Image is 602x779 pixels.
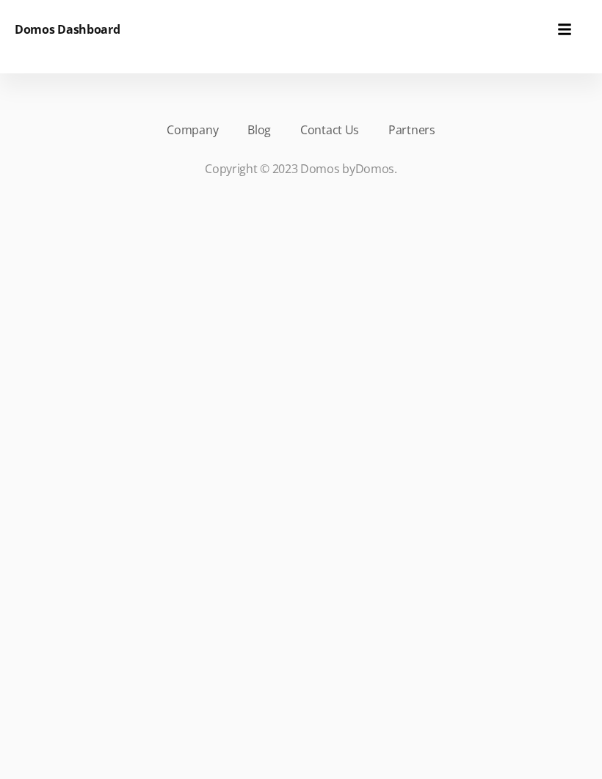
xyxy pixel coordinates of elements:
a: Partners [388,121,435,139]
a: Blog [247,121,271,139]
h6: Domos Dashboard [15,21,120,38]
p: Copyright © 2023 Domos by . [37,160,565,178]
a: Domos [355,161,395,177]
a: Company [167,121,218,139]
a: Contact Us [300,121,359,139]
